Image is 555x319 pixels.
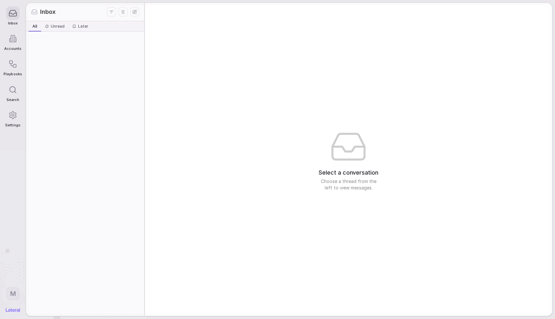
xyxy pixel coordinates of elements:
[319,169,378,177] span: Select a conversation
[5,123,20,127] span: Settings
[32,24,37,29] span: All
[119,7,128,16] button: Display settings
[6,308,20,312] img: Lateral
[107,7,116,16] button: Filters
[4,54,22,79] a: Playbooks
[4,29,22,54] a: Accounts
[40,8,56,16] span: Inbox
[316,178,381,191] span: Choose a thread from the left to view messages.
[6,98,19,102] span: Search
[78,24,88,29] span: Later
[130,7,139,16] button: New thread
[4,47,22,51] span: Accounts
[4,3,22,29] a: Inbox
[8,21,18,25] span: Inbox
[4,72,22,76] span: Playbooks
[4,105,22,131] a: Settings
[51,24,65,29] span: Unread
[10,289,16,298] span: M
